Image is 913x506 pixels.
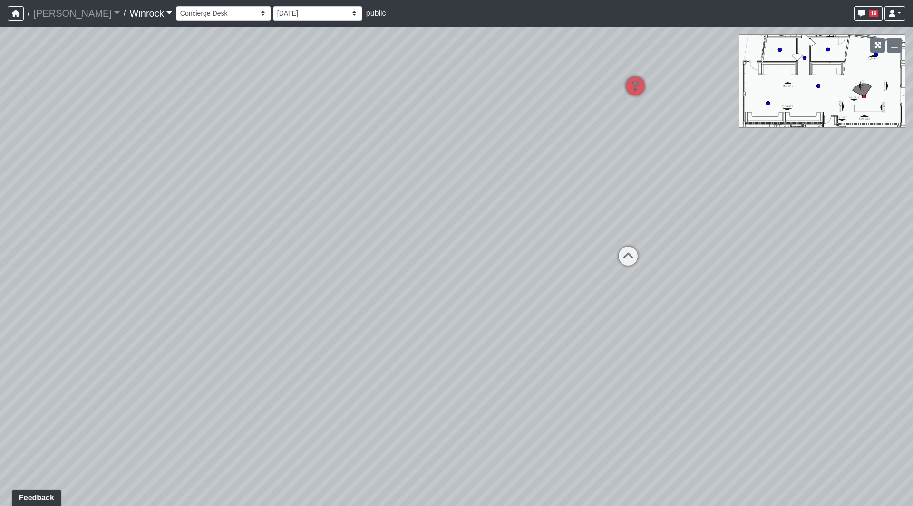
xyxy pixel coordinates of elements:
button: 19 [854,6,883,21]
span: / [120,4,129,23]
span: public [366,9,386,17]
a: [PERSON_NAME] [33,4,120,23]
iframe: Ybug feedback widget [7,487,63,506]
a: Winrock [129,4,172,23]
span: 19 [869,10,878,17]
span: / [24,4,33,23]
